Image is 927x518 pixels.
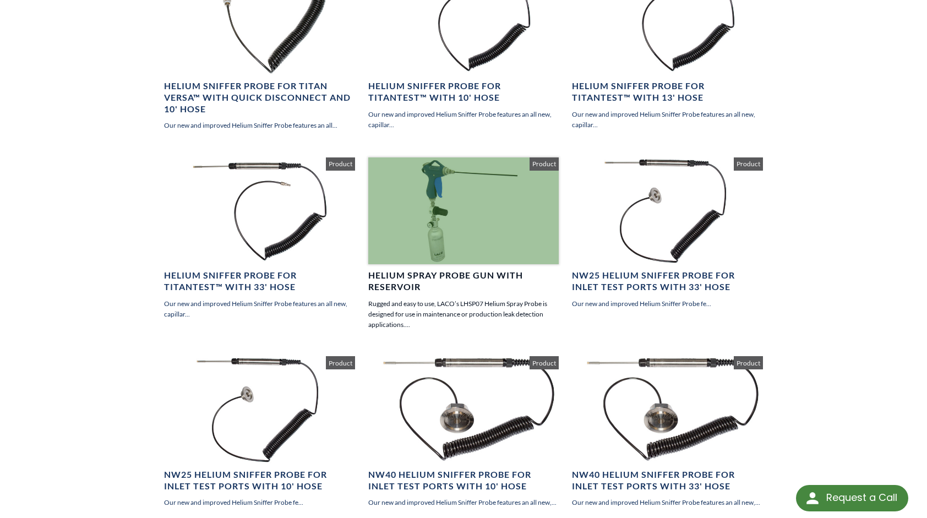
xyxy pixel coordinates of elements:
span: Product [734,157,763,171]
a: NW40 Helium Sniffer Probe for Inlet Test Ports with 10' Hose Our new and improved Helium Sniffer ... [368,356,559,508]
h4: Helium Sniffer Probe for TITANTEST™ with 13' Hose [572,80,763,103]
p: Our new and improved Helium Sniffer Probe fe... [164,497,355,508]
h4: Helium Sniffer Probe for TITANTEST™ with 10' Hose [368,80,559,103]
a: Helium Sniffer Probe for TITANTEST™ with 33' Hose Our new and improved Helium Sniffer Probe featu... [164,157,355,319]
p: Our new and improved Helium Sniffer Probe features an all new, capillar... [164,298,355,319]
a: NW40 Helium Sniffer Probe for Inlet Test Ports with 33' Hose Our new and improved Helium Sniffer ... [572,356,763,508]
span: Product [530,356,559,369]
h4: Helium Sniffer Probe for TITAN VERSA™ with Quick Disconnect and 10' Hose [164,80,355,114]
h4: NW25 Helium Sniffer Probe for Inlet Test Ports with 33' Hose [572,270,763,293]
img: round button [804,489,821,507]
h4: NW40 Helium Sniffer Probe for Inlet Test Ports with 33' Hose [572,469,763,492]
h4: NW25 Helium Sniffer Probe for Inlet Test Ports with 10' Hose [164,469,355,492]
p: Our new and improved Helium Sniffer Probe features an all... [164,120,355,130]
a: NW25 Helium Sniffer Probe for Inlet Test Ports with 33' Hose Our new and improved Helium Sniffer ... [572,157,763,309]
a: Helium Spray Probe Gun with Reservoir Rugged and easy to use, LACO’s LHSP07 Helium Spray Probe is... [368,157,559,330]
h4: NW40 Helium Sniffer Probe for Inlet Test Ports with 10' Hose [368,469,559,492]
p: Our new and improved Helium Sniffer Probe features an all new, capillar... [368,109,559,130]
span: Product [326,356,355,369]
a: NW25 Helium Sniffer Probe for Inlet Test Ports with 10' Hose Our new and improved Helium Sniffer ... [164,356,355,508]
p: Our new and improved Helium Sniffer Probe features an all new,... [368,497,559,508]
p: Our new and improved Helium Sniffer Probe features an all new, capillar... [572,109,763,130]
div: Request a Call [796,485,908,511]
span: Product [326,157,355,171]
p: Rugged and easy to use, LACO’s LHSP07 Helium Spray Probe is designed for use in maintenance or pr... [368,298,559,330]
h4: Helium Sniffer Probe for TITANTEST™ with 33' Hose [164,270,355,293]
p: Our new and improved Helium Sniffer Probe fe... [572,298,763,309]
p: Our new and improved Helium Sniffer Probe features an all new,... [572,497,763,508]
div: Request a Call [826,485,897,510]
span: Product [734,356,763,369]
span: Product [530,157,559,171]
h4: Helium Spray Probe Gun with Reservoir [368,270,559,293]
